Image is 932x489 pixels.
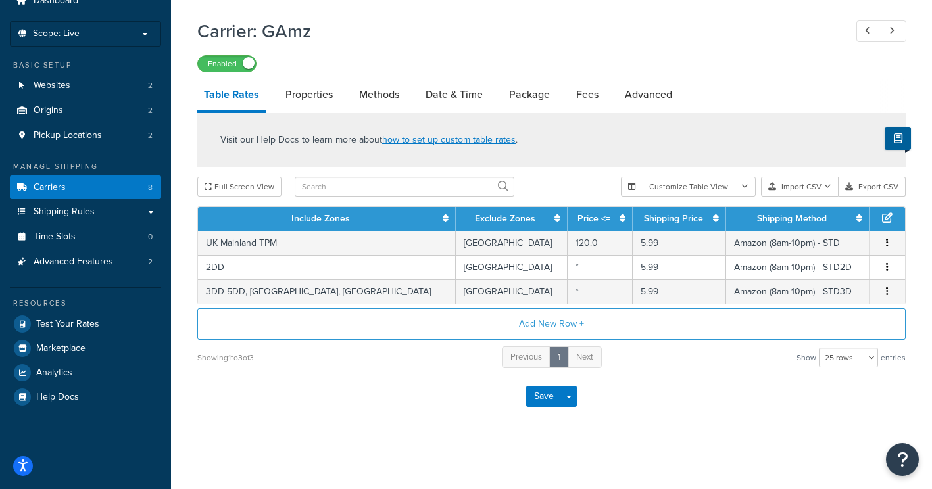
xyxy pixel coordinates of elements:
[10,99,161,123] li: Origins
[577,212,610,225] a: Price <=
[10,99,161,123] a: Origins2
[148,231,153,243] span: 0
[197,18,832,44] h1: Carrier: GAmz
[881,348,906,367] span: entries
[576,350,593,363] span: Next
[34,130,102,141] span: Pickup Locations
[291,212,350,225] a: Include Zones
[198,56,256,72] label: Enabled
[10,298,161,309] div: Resources
[36,343,86,354] span: Marketplace
[856,20,882,42] a: Previous Record
[10,361,161,384] a: Analytics
[197,348,254,367] div: Showing 1 to 3 of 3
[10,337,161,360] a: Marketplace
[353,79,406,110] a: Methods
[279,79,339,110] a: Properties
[10,175,161,200] a: Carriers8
[10,312,161,336] a: Test Your Rates
[34,231,76,243] span: Time Slots
[839,177,906,197] button: Export CSV
[568,231,633,255] td: 120.0
[475,212,535,225] a: Exclude Zones
[618,79,679,110] a: Advanced
[34,206,95,218] span: Shipping Rules
[10,225,161,249] li: Time Slots
[726,255,870,279] td: Amazon (8am-10pm) - STD2D
[10,124,161,148] li: Pickup Locations
[10,124,161,148] a: Pickup Locations2
[197,79,266,113] a: Table Rates
[570,79,605,110] a: Fees
[797,348,816,367] span: Show
[419,79,489,110] a: Date & Time
[568,346,602,368] a: Next
[148,182,153,193] span: 8
[761,177,839,197] button: Import CSV
[644,212,703,225] a: Shipping Price
[456,231,568,255] td: [GEOGRAPHIC_DATA]
[10,74,161,98] li: Websites
[295,177,514,197] input: Search
[886,443,919,476] button: Open Resource Center
[10,175,161,200] li: Carriers
[197,177,282,197] button: Full Screen View
[36,319,99,330] span: Test Your Rates
[148,80,153,91] span: 2
[502,346,551,368] a: Previous
[633,255,726,279] td: 5.99
[456,279,568,304] td: [GEOGRAPHIC_DATA]
[198,255,456,279] td: 2DD
[885,127,911,150] button: Show Help Docs
[34,80,70,91] span: Websites
[10,385,161,409] a: Help Docs
[220,133,518,147] p: Visit our Help Docs to learn more about .
[36,392,79,403] span: Help Docs
[148,130,153,141] span: 2
[197,308,906,340] button: Add New Row +
[34,256,113,268] span: Advanced Features
[633,279,726,304] td: 5.99
[10,250,161,274] li: Advanced Features
[10,250,161,274] a: Advanced Features2
[382,133,516,147] a: how to set up custom table rates
[503,79,556,110] a: Package
[726,279,870,304] td: Amazon (8am-10pm) - STD3D
[757,212,827,225] a: Shipping Method
[10,161,161,172] div: Manage Shipping
[526,386,562,407] button: Save
[456,255,568,279] td: [GEOGRAPHIC_DATA]
[36,367,72,379] span: Analytics
[34,105,63,116] span: Origins
[198,231,456,255] td: UK Mainland TPM
[33,28,80,39] span: Scope: Live
[198,279,456,304] td: 3DD-5DD, [GEOGRAPHIC_DATA], [GEOGRAPHIC_DATA]
[10,74,161,98] a: Websites2
[621,177,756,197] button: Customize Table View
[726,231,870,255] td: Amazon (8am-10pm) - STD
[148,256,153,268] span: 2
[34,182,66,193] span: Carriers
[10,60,161,71] div: Basic Setup
[881,20,906,42] a: Next Record
[510,350,542,363] span: Previous
[549,346,569,368] a: 1
[10,225,161,249] a: Time Slots0
[10,200,161,224] a: Shipping Rules
[633,231,726,255] td: 5.99
[148,105,153,116] span: 2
